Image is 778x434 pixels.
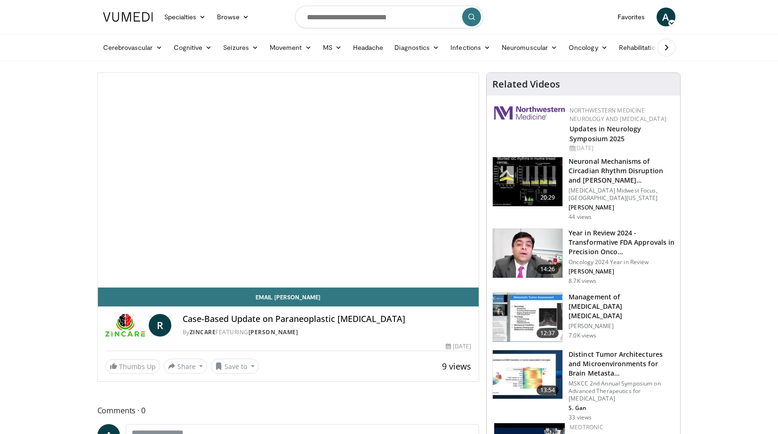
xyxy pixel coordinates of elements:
[569,204,674,211] p: [PERSON_NAME]
[537,193,559,202] span: 20:29
[569,106,666,123] a: Northwestern Medicine Neurology and [MEDICAL_DATA]
[569,258,674,266] p: Oncology 2024 Year in Review
[493,229,562,278] img: 22cacae0-80e8-46c7-b946-25cff5e656fa.150x105_q85_crop-smart_upscale.jpg
[569,322,674,330] p: [PERSON_NAME]
[569,332,596,339] p: 7.0K views
[537,386,559,395] span: 13:54
[569,350,674,378] h3: Distinct Tumor Architectures and Microenvironments for Brain Metasta…
[569,277,596,285] p: 8.7K views
[569,187,674,202] p: [MEDICAL_DATA] Midwest Focus, [GEOGRAPHIC_DATA][US_STATE]
[105,359,160,374] a: Thumbs Up
[493,350,562,399] img: ac571d95-4c49-4837-947a-7ae446b2f4c9.150x105_q85_crop-smart_upscale.jpg
[569,144,673,153] div: [DATE]
[347,38,389,57] a: Headache
[569,124,641,143] a: Updates in Neurology Symposium 2025
[569,380,674,402] p: MSKCC 2nd Annual Symposium on Advanced Therapeutics for [MEDICAL_DATA]
[389,38,445,57] a: Diagnostics
[492,292,674,342] a: 12:37 Management of [MEDICAL_DATA] [MEDICAL_DATA] [PERSON_NAME] 7.0K views
[159,8,212,26] a: Specialties
[105,314,145,337] img: ZINCARE
[168,38,218,57] a: Cognitive
[97,38,168,57] a: Cerebrovascular
[249,328,298,336] a: [PERSON_NAME]
[657,8,675,26] a: A
[446,342,471,351] div: [DATE]
[563,38,613,57] a: Oncology
[613,38,665,57] a: Rehabilitation
[569,404,674,412] p: S. Gan
[317,38,347,57] a: MS
[442,361,471,372] span: 9 views
[612,8,651,26] a: Favorites
[164,359,208,374] button: Share
[97,404,480,417] span: Comments 0
[295,6,483,28] input: Search topics, interventions
[183,328,471,337] div: By FEATURING
[569,228,674,257] h3: Year in Review 2024 - Transformative FDA Approvals in Precision Onco…
[492,79,560,90] h4: Related Videos
[211,359,259,374] button: Save to
[569,423,603,431] a: Medtronic
[98,73,479,288] video-js: Video Player
[569,157,674,185] h3: Neuronal Mechanisms of Circadian Rhythm Disruption and [PERSON_NAME]…
[217,38,264,57] a: Seizures
[537,265,559,274] span: 14:26
[569,292,674,321] h3: Management of [MEDICAL_DATA] [MEDICAL_DATA]
[494,106,565,120] img: 2a462fb6-9365-492a-ac79-3166a6f924d8.png.150x105_q85_autocrop_double_scale_upscale_version-0.2.jpg
[211,8,255,26] a: Browse
[492,157,674,221] a: 20:29 Neuronal Mechanisms of Circadian Rhythm Disruption and [PERSON_NAME]… [MEDICAL_DATA] Midwes...
[492,228,674,285] a: 14:26 Year in Review 2024 - Transformative FDA Approvals in Precision Onco… Oncology 2024 Year in...
[149,314,171,337] a: R
[190,328,216,336] a: ZINCARE
[537,329,559,338] span: 12:37
[569,213,592,221] p: 44 views
[493,157,562,206] img: 3e0486a5-0605-4c74-954b-542554f8cfe9.150x105_q85_crop-smart_upscale.jpg
[103,12,153,22] img: VuMedi Logo
[264,38,317,57] a: Movement
[496,38,563,57] a: Neuromuscular
[569,268,674,275] p: [PERSON_NAME]
[493,293,562,342] img: 794453ef-1029-426c-8d4c-227cbffecffd.150x105_q85_crop-smart_upscale.jpg
[183,314,471,324] h4: Case-Based Update on Paraneoplastic [MEDICAL_DATA]
[492,350,674,421] a: 13:54 Distinct Tumor Architectures and Microenvironments for Brain Metasta… MSKCC 2nd Annual Symp...
[445,38,496,57] a: Infections
[569,414,592,421] p: 33 views
[98,288,479,306] a: Email [PERSON_NAME]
